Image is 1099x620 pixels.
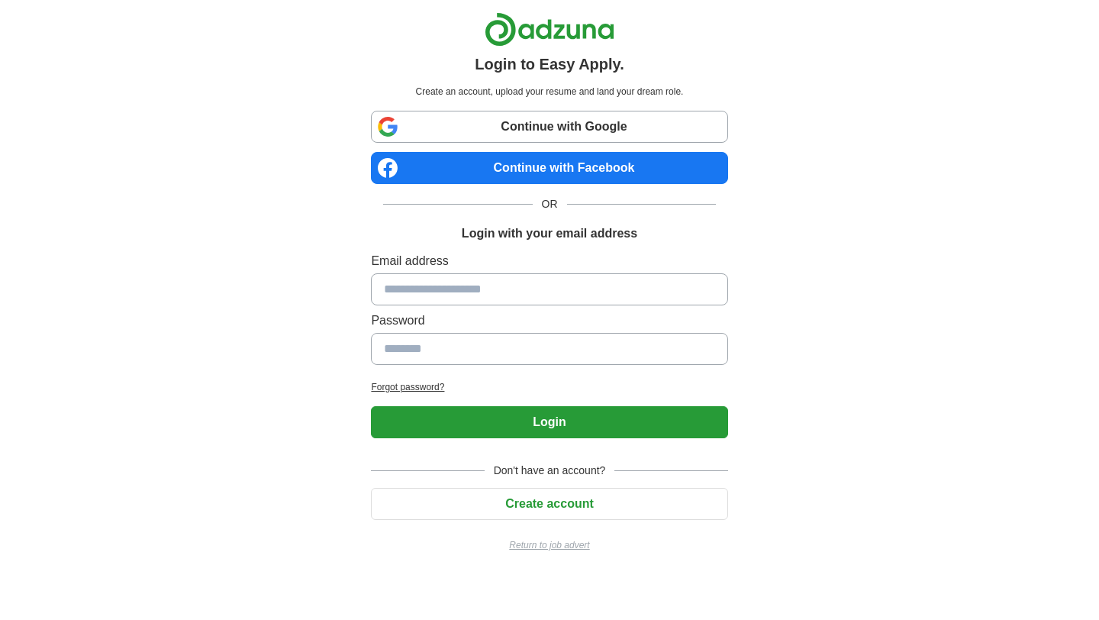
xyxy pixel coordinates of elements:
h1: Login with your email address [462,224,637,243]
button: Login [371,406,727,438]
a: Forgot password? [371,380,727,394]
span: Don't have an account? [485,463,615,479]
button: Create account [371,488,727,520]
a: Create account [371,497,727,510]
span: OR [533,196,567,212]
a: Continue with Facebook [371,152,727,184]
a: Continue with Google [371,111,727,143]
label: Email address [371,252,727,270]
p: Create an account, upload your resume and land your dream role. [374,85,724,98]
img: Adzuna logo [485,12,614,47]
label: Password [371,312,727,330]
a: Return to job advert [371,538,727,552]
h1: Login to Easy Apply. [475,53,624,76]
